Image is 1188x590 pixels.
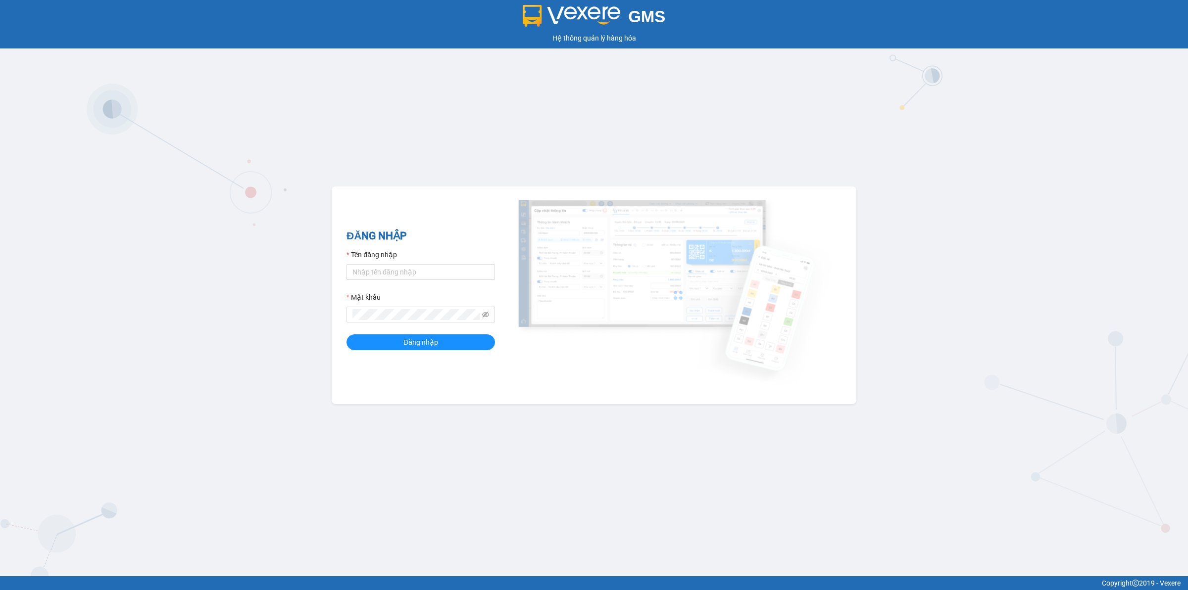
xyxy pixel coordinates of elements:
[352,309,480,320] input: Mật khẩu
[346,264,495,280] input: Tên đăng nhập
[482,311,489,318] span: eye-invisible
[523,5,621,27] img: logo 2
[628,7,665,26] span: GMS
[7,578,1181,589] div: Copyright 2019 - Vexere
[346,334,495,350] button: Đăng nhập
[1132,580,1139,587] span: copyright
[346,249,397,260] label: Tên đăng nhập
[346,228,495,244] h2: ĐĂNG NHẬP
[2,33,1186,44] div: Hệ thống quản lý hàng hóa
[346,292,381,303] label: Mật khẩu
[403,337,438,348] span: Đăng nhập
[523,15,666,23] a: GMS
